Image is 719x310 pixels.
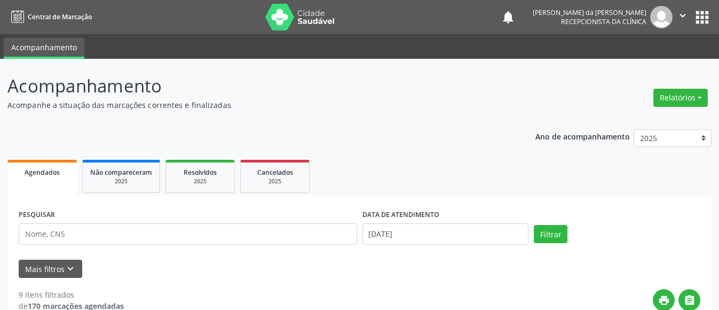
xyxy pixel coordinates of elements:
a: Acompanhamento [4,38,84,59]
p: Acompanhamento [7,73,500,99]
span: Cancelados [257,168,293,177]
span: Resolvidos [184,168,217,177]
i:  [684,294,696,306]
button: Mais filtroskeyboard_arrow_down [19,260,82,278]
label: DATA DE ATENDIMENTO [362,207,439,223]
button: notifications [501,10,516,25]
div: 2025 [248,177,302,185]
button: Relatórios [653,89,708,107]
button:  [673,6,693,28]
div: 2025 [90,177,152,185]
input: Selecione um intervalo [362,223,529,245]
i: keyboard_arrow_down [65,263,76,275]
span: Agendados [25,168,60,177]
img: img [650,6,673,28]
span: Não compareceram [90,168,152,177]
p: Acompanhe a situação das marcações correntes e finalizadas [7,99,500,111]
div: 9 itens filtrados [19,289,124,300]
span: Recepcionista da clínica [561,17,646,26]
span: Central de Marcação [28,12,92,21]
input: Nome, CNS [19,223,357,245]
a: Central de Marcação [7,8,92,26]
p: Ano de acompanhamento [535,129,630,143]
button: apps [693,8,712,27]
i:  [677,10,689,21]
label: PESQUISAR [19,207,55,223]
div: 2025 [173,177,227,185]
button: Filtrar [534,225,567,243]
div: [PERSON_NAME] da [PERSON_NAME] [533,8,646,17]
i: print [658,294,670,306]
